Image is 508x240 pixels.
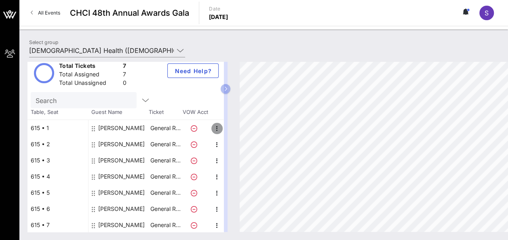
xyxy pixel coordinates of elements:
p: General R… [149,185,181,201]
span: VOW Acct [181,108,209,116]
a: All Events [26,6,65,19]
div: Total Tickets [59,62,120,72]
span: CHCI 48th Annual Awards Gala [70,7,189,19]
div: S [479,6,494,20]
div: 615 • 3 [27,152,88,168]
div: Paul Bollinger [98,120,145,136]
span: All Events [38,10,60,16]
span: Need Help? [174,67,212,74]
p: General R… [149,217,181,233]
div: 7 [123,62,126,72]
div: 615 • 6 [27,201,88,217]
div: 0 [123,79,126,89]
div: 615 • 1 [27,120,88,136]
div: Fausto Meza [98,168,145,185]
div: Richard Morin [98,201,145,217]
p: General R… [149,136,181,152]
span: Ticket [149,108,181,116]
div: 7 [123,70,126,80]
p: General R… [149,168,181,185]
p: [DATE] [209,13,228,21]
label: Select group [29,39,58,45]
div: 615 • 2 [27,136,88,152]
p: General R… [149,152,181,168]
div: Total Unassigned [59,79,120,89]
button: Need Help? [167,63,219,78]
span: S [485,9,489,17]
span: Table, Seat [27,108,88,116]
p: Date [209,5,228,13]
div: 615 • 7 [27,217,88,233]
div: Dominic Dominguez [98,185,145,201]
p: General R… [149,120,181,136]
div: Jared Najjar [98,136,145,152]
p: General R… [149,201,181,217]
div: 615 • 5 [27,185,88,201]
div: Andrea Pichaida [98,217,145,233]
div: David Gonzales [98,152,145,168]
div: Total Assigned [59,70,120,80]
span: Guest Name [88,108,149,116]
div: 615 • 4 [27,168,88,185]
